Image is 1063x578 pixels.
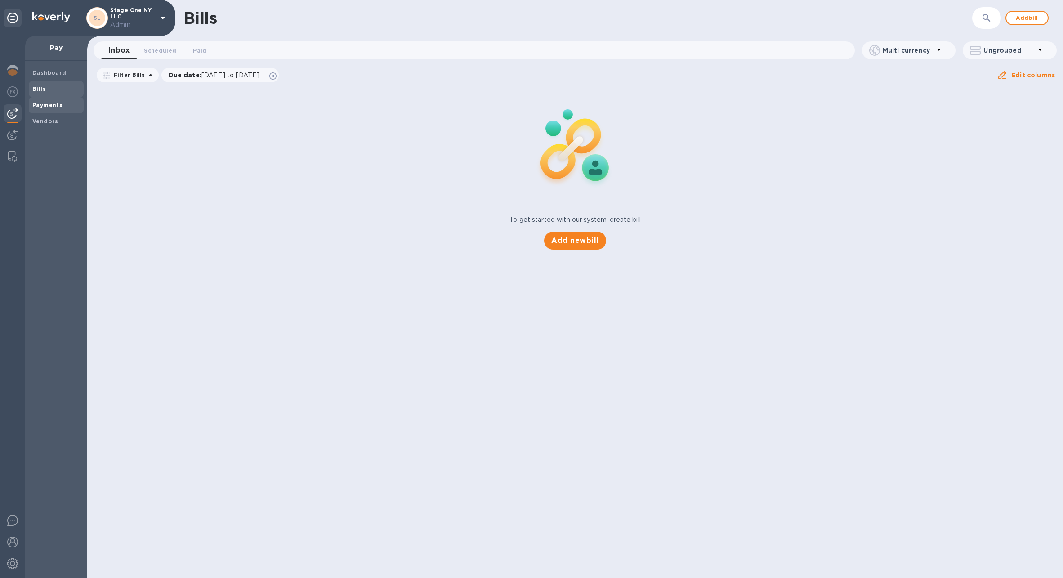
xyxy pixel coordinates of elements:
[161,68,279,82] div: Due date:[DATE] to [DATE]
[1005,11,1049,25] button: Addbill
[1014,13,1041,23] span: Add bill
[32,102,63,108] b: Payments
[169,71,264,80] p: Due date :
[144,46,176,55] span: Scheduled
[32,69,67,76] b: Dashboard
[551,235,598,246] span: Add new bill
[983,46,1035,55] p: Ungrouped
[509,215,641,224] p: To get started with our system, create bill
[32,43,80,52] p: Pay
[110,71,145,79] p: Filter Bills
[94,14,101,21] b: SL
[32,12,70,22] img: Logo
[32,85,46,92] b: Bills
[32,118,58,125] b: Vendors
[193,46,206,55] span: Paid
[201,72,259,79] span: [DATE] to [DATE]
[1011,72,1055,79] u: Edit columns
[110,7,155,29] p: Stage One NY LLC
[110,20,155,29] p: Admin
[7,86,18,97] img: Foreign exchange
[183,9,217,27] h1: Bills
[883,46,934,55] p: Multi currency
[108,44,130,57] span: Inbox
[4,9,22,27] div: Unpin categories
[544,232,606,250] button: Add newbill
